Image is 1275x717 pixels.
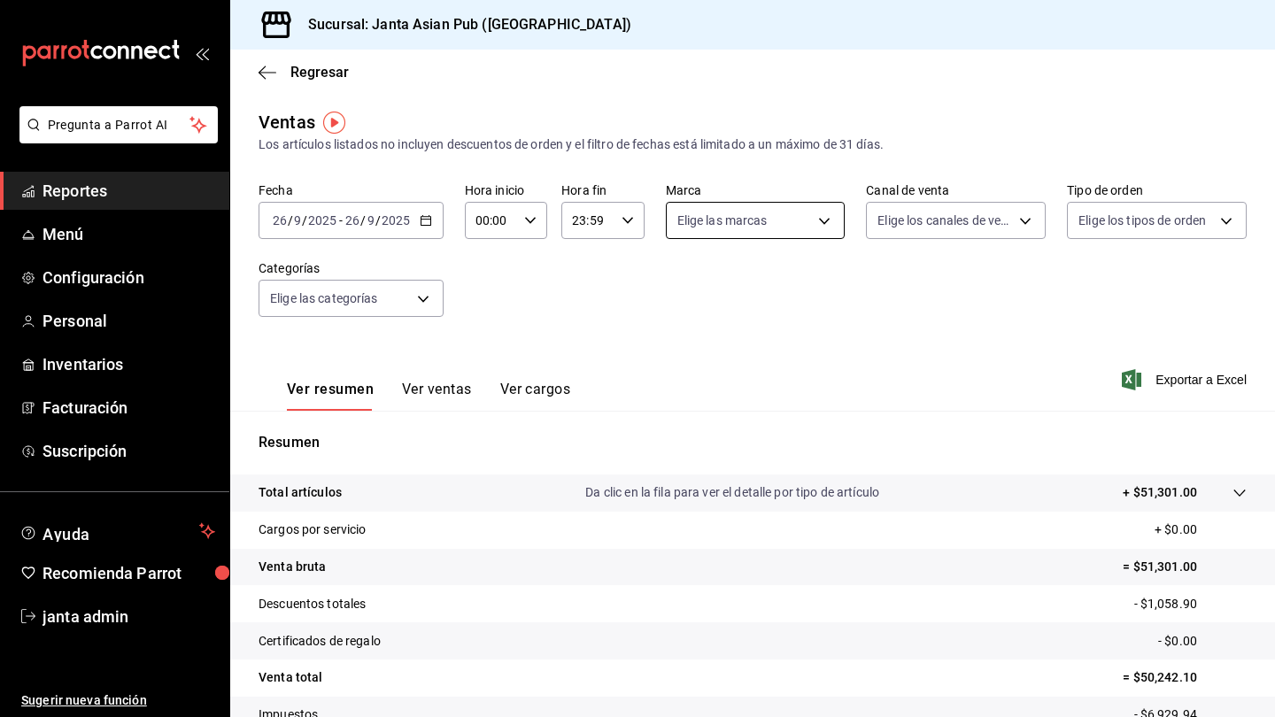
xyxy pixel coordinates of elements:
[259,520,367,539] p: Cargos por servicio
[500,381,571,411] button: Ver cargos
[367,213,375,227] input: --
[42,396,215,420] span: Facturación
[19,106,218,143] button: Pregunta a Parrot AI
[259,595,366,613] p: Descuentos totales
[259,135,1247,154] div: Los artículos listados no incluyen descuentos de orden y el filtro de fechas está limitado a un m...
[666,184,846,197] label: Marca
[1158,632,1247,651] p: - $0.00
[381,213,411,227] input: ----
[1078,212,1206,229] span: Elige los tipos de orden
[259,64,349,81] button: Regresar
[302,213,307,227] span: /
[1123,483,1197,502] p: + $51,301.00
[259,432,1247,453] p: Resumen
[287,381,374,411] button: Ver resumen
[1134,595,1247,613] p: - $1,058.90
[21,691,215,710] span: Sugerir nueva función
[259,632,381,651] p: Certificados de regalo
[323,112,345,134] img: Tooltip marker
[585,483,879,502] p: Da clic en la fila para ver el detalle por tipo de artículo
[272,213,288,227] input: --
[42,179,215,203] span: Reportes
[42,605,215,628] span: janta admin
[1067,184,1247,197] label: Tipo de orden
[307,213,337,227] input: ----
[288,213,293,227] span: /
[259,558,326,576] p: Venta bruta
[402,381,472,411] button: Ver ventas
[259,109,315,135] div: Ventas
[1155,520,1247,539] p: + $0.00
[294,14,631,35] h3: Sucursal: Janta Asian Pub ([GEOGRAPHIC_DATA])
[259,184,444,197] label: Fecha
[1123,668,1247,687] p: = $50,242.10
[877,212,1013,229] span: Elige los canales de venta
[465,184,547,197] label: Hora inicio
[293,213,302,227] input: --
[42,520,192,542] span: Ayuda
[42,352,215,376] span: Inventarios
[339,213,343,227] span: -
[259,668,322,687] p: Venta total
[259,262,444,274] label: Categorías
[42,222,215,246] span: Menú
[1125,369,1247,390] button: Exportar a Excel
[42,266,215,289] span: Configuración
[677,212,768,229] span: Elige las marcas
[1123,558,1247,576] p: = $51,301.00
[48,116,190,135] span: Pregunta a Parrot AI
[195,46,209,60] button: open_drawer_menu
[375,213,381,227] span: /
[344,213,360,227] input: --
[866,184,1046,197] label: Canal de venta
[290,64,349,81] span: Regresar
[12,128,218,147] a: Pregunta a Parrot AI
[561,184,644,197] label: Hora fin
[42,561,215,585] span: Recomienda Parrot
[270,289,378,307] span: Elige las categorías
[42,309,215,333] span: Personal
[42,439,215,463] span: Suscripción
[287,381,570,411] div: navigation tabs
[259,483,342,502] p: Total artículos
[360,213,366,227] span: /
